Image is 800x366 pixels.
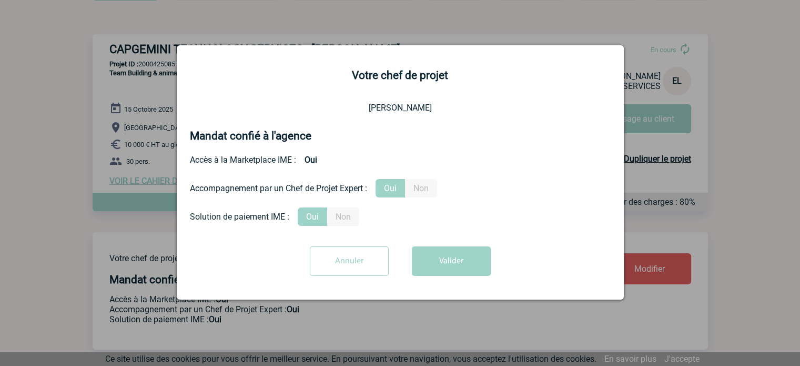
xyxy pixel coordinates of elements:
[190,130,311,142] h4: Mandat confié à l'agence
[190,179,611,197] div: Prestation payante
[405,179,437,197] label: Non
[190,183,367,193] div: Accompagnement par un Chef de Projet Expert :
[376,179,405,197] label: Oui
[298,207,327,226] label: Oui
[190,212,289,222] div: Solution de paiement IME :
[190,69,611,82] h2: Votre chef de projet
[296,151,326,169] b: Oui
[310,246,389,276] input: Annuler
[190,103,611,113] p: [PERSON_NAME]
[412,246,491,276] button: Valider
[190,207,611,226] div: Conformité aux process achat client, Prise en charge de la facturation, Mutualisation de plusieur...
[327,207,359,226] label: Non
[190,151,611,169] div: Accès à la Marketplace IME :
